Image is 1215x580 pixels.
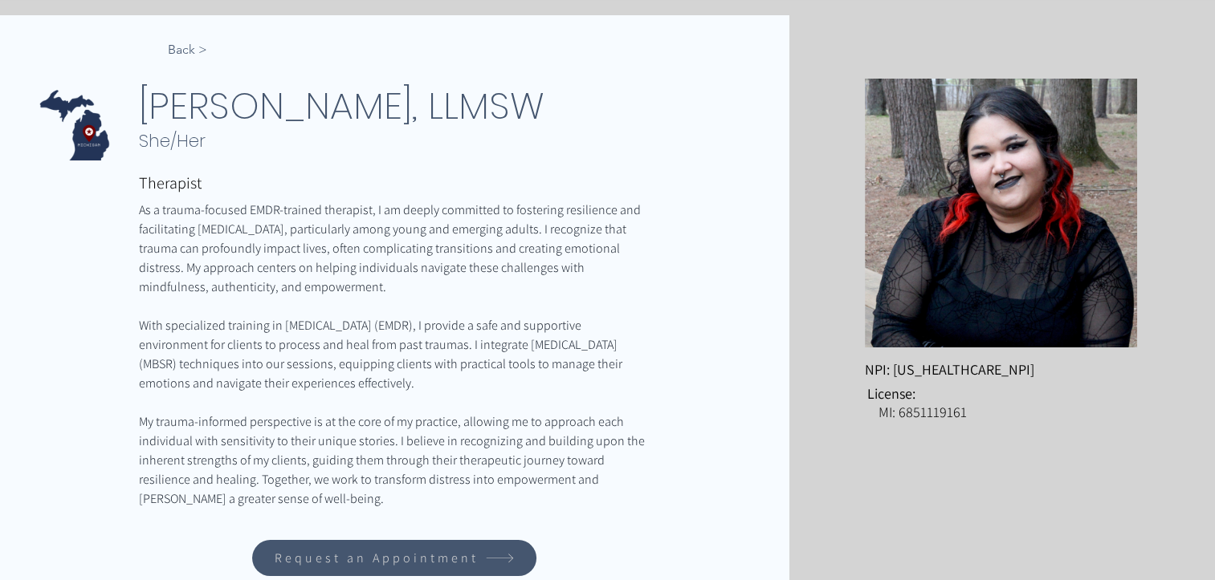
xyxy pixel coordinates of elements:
span: License: [867,384,915,403]
span: Therapist [139,172,202,193]
img: Kimmy Srikhot, LLMSW [865,79,1137,347]
span: Request an Appointment [275,550,479,566]
a: Request an Appointment [252,540,536,576]
img: LinkedIn Link [922,440,965,484]
span: With specialized training in [MEDICAL_DATA] (EMDR), I provide a safe and supportive environment f... [139,317,625,391]
span: [PERSON_NAME], LLMSW [139,80,544,132]
img: Facebook Link [976,440,1020,484]
a: < Back [139,39,207,62]
img: Psychology Today Profile Link [868,440,911,484]
span: < Back [168,41,207,59]
span: NPI: [US_HEALTHCARE_NPI] [865,360,1034,379]
span: My trauma-informed perspective is at the core of my practice, allowing me to approach each indivi... [139,413,647,507]
p: MI: 6​8​5​1​1​1​9​1​6​1 [879,403,1138,421]
span: She/Her [139,128,206,153]
span: As a trauma-focused EMDR-trained therapist, I am deeply committed to fostering resilience and fac... [139,201,643,295]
